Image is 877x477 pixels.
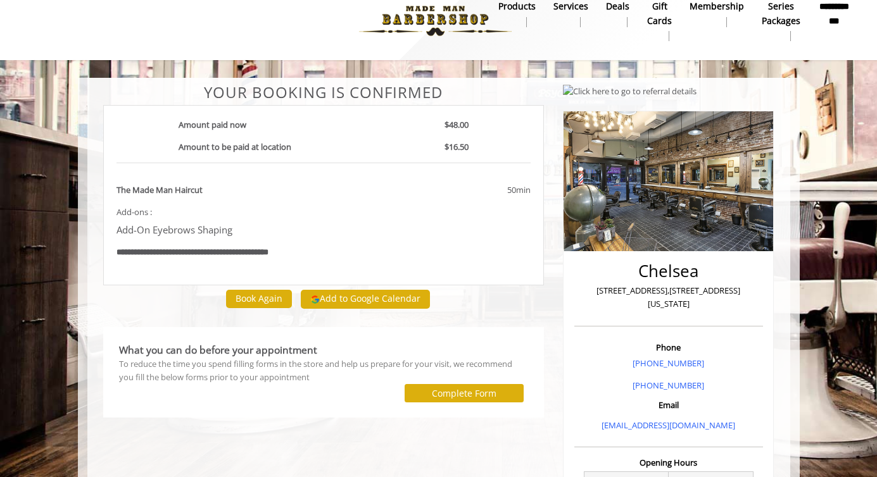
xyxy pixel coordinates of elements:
[226,290,292,308] button: Book Again
[119,343,317,357] b: What you can do before your appointment
[445,141,469,152] b: $16.50
[574,458,763,467] h3: Opening Hours
[633,380,704,391] a: [PHONE_NUMBER]
[633,357,704,369] a: [PHONE_NUMBER]
[577,343,760,352] h3: Phone
[405,384,524,402] button: Complete Form
[117,183,203,197] b: The Made Man Haircut
[117,206,152,218] span: Add-ons :
[563,85,697,98] img: Click here to go to referral details
[405,183,531,197] div: 50min
[445,119,469,130] b: $48.00
[602,419,735,431] a: [EMAIL_ADDRESS][DOMAIN_NAME]
[117,222,386,237] p: Add-On Eyebrows Shaping
[119,357,529,384] div: To reduce the time you spend filling forms in the store and help us prepare for your visit, we re...
[432,388,496,399] label: Complete Form
[577,400,760,409] h3: Email
[179,141,291,152] b: Amount to be paid at location
[577,262,760,280] h2: Chelsea
[577,284,760,311] p: [STREET_ADDRESS],[STREET_ADDRESS][US_STATE]
[179,119,246,130] b: Amount paid now
[301,290,430,309] button: Add to Google Calendar
[103,84,545,101] center: Your Booking is confirmed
